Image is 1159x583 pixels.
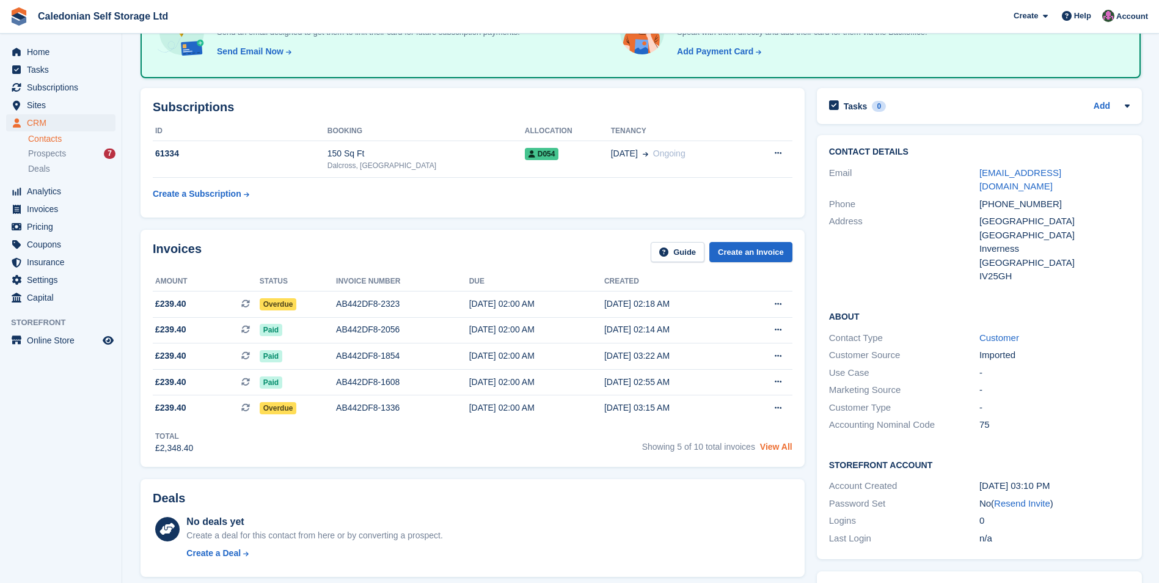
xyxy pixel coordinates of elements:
span: Account [1116,10,1148,23]
span: Tasks [27,61,100,78]
div: Use Case [829,366,979,380]
span: Coupons [27,236,100,253]
div: Account Created [829,479,979,493]
div: 61334 [153,147,327,160]
h2: Tasks [844,101,868,112]
div: - [979,401,1130,415]
a: menu [6,183,115,200]
a: Add Payment Card [672,45,762,58]
span: Overdue [260,402,297,414]
a: Preview store [101,333,115,348]
div: Create a deal for this contact from here or by converting a prospect. [186,529,442,542]
div: [PHONE_NUMBER] [979,197,1130,211]
span: Paid [260,324,282,336]
div: Customer Source [829,348,979,362]
div: Dalcross, [GEOGRAPHIC_DATA] [327,160,525,171]
a: menu [6,97,115,114]
a: menu [6,236,115,253]
div: Imported [979,348,1130,362]
a: View All [760,442,792,452]
div: [DATE] 02:18 AM [604,298,739,310]
div: 0 [872,101,886,112]
a: Guide [651,242,704,262]
h2: Subscriptions [153,100,792,114]
a: Prospects 7 [28,147,115,160]
a: menu [6,289,115,306]
span: Paid [260,350,282,362]
div: [DATE] 02:14 AM [604,323,739,336]
a: menu [6,61,115,78]
div: [DATE] 02:00 AM [469,350,604,362]
a: [EMAIL_ADDRESS][DOMAIN_NAME] [979,167,1061,192]
h2: Invoices [153,242,202,262]
div: AB442DF8-1854 [336,350,469,362]
th: Status [260,272,336,291]
span: Overdue [260,298,297,310]
div: [DATE] 02:55 AM [604,376,739,389]
div: Marketing Source [829,383,979,397]
th: Allocation [525,122,611,141]
th: ID [153,122,327,141]
div: Accounting Nominal Code [829,418,979,432]
span: £239.40 [155,402,186,414]
div: Password Set [829,497,979,511]
div: [DATE] 02:00 AM [469,298,604,310]
th: Due [469,272,604,291]
div: Last Login [829,532,979,546]
th: Amount [153,272,260,291]
span: Settings [27,271,100,288]
div: Add Payment Card [677,45,753,58]
div: - [979,366,1130,380]
th: Created [604,272,739,291]
img: Lois Holling [1102,10,1114,22]
h2: Storefront Account [829,458,1130,471]
div: 7 [104,148,115,159]
div: 75 [979,418,1130,432]
a: Create an Invoice [709,242,792,262]
span: Analytics [27,183,100,200]
h2: Deals [153,491,185,505]
div: Send Email Now [217,45,283,58]
span: Storefront [11,317,122,329]
span: Create [1014,10,1038,22]
a: Caledonian Self Storage Ltd [33,6,173,26]
span: Deals [28,163,50,175]
div: - [979,383,1130,397]
div: IV25GH [979,269,1130,284]
div: AB442DF8-1336 [336,402,469,414]
div: [DATE] 03:15 AM [604,402,739,414]
a: Contacts [28,133,115,145]
a: menu [6,218,115,235]
th: Invoice number [336,272,469,291]
span: £239.40 [155,323,186,336]
h2: Contact Details [829,147,1130,157]
a: menu [6,271,115,288]
span: Sites [27,97,100,114]
span: Help [1074,10,1091,22]
div: No deals yet [186,515,442,529]
a: Create a Deal [186,547,442,560]
div: AB442DF8-2056 [336,323,469,336]
div: Email [829,166,979,194]
span: Home [27,43,100,61]
a: Create a Subscription [153,183,249,205]
span: £239.40 [155,376,186,389]
div: [GEOGRAPHIC_DATA] [979,229,1130,243]
div: [GEOGRAPHIC_DATA] [979,215,1130,229]
div: Create a Deal [186,547,241,560]
a: Customer [979,332,1019,343]
div: Address [829,215,979,284]
div: [DATE] 03:22 AM [604,350,739,362]
th: Booking [327,122,525,141]
span: Showing 5 of 10 total invoices [642,442,755,452]
span: Ongoing [653,148,686,158]
a: Resend Invite [994,498,1050,508]
div: Logins [829,514,979,528]
a: menu [6,200,115,218]
div: 150 Sq Ft [327,147,525,160]
img: stora-icon-8386f47178a22dfd0bd8f6a31ec36ba5ce8667c1dd55bd0f319d3a0aa187defe.svg [10,7,28,26]
div: £2,348.40 [155,442,193,455]
span: [DATE] [611,147,638,160]
div: Total [155,431,193,442]
span: Capital [27,289,100,306]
